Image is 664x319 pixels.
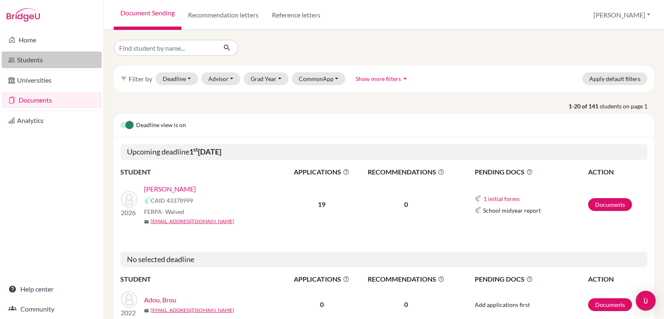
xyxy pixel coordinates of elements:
i: filter_list [120,75,127,82]
p: 0 [358,299,454,309]
img: Adou, Brou [121,291,137,308]
img: Common App logo [475,195,481,202]
span: mail [144,219,149,224]
span: FERPA [144,207,184,216]
button: Apply default filters [582,72,647,85]
button: 1 initial forms [483,194,520,204]
button: [PERSON_NAME] [590,7,654,23]
p: 0 [358,199,454,209]
a: Students [2,52,102,68]
b: 19 [318,200,325,208]
span: Filter by [129,75,152,83]
sup: st [193,146,198,153]
button: Show more filtersarrow_drop_up [349,72,416,85]
strong: 1-20 of 141 [569,102,600,110]
button: Deadline [156,72,198,85]
p: 2022 [121,308,137,318]
span: RECOMMENDATIONS [358,274,454,284]
a: Help center [2,281,102,297]
a: Analytics [2,112,102,129]
span: PENDING DOCS [475,167,587,177]
a: [EMAIL_ADDRESS][DOMAIN_NAME] [151,218,234,225]
th: ACTION [588,167,647,177]
span: Deadline view is on [136,120,186,130]
a: [PERSON_NAME] [144,184,196,194]
button: Advisor [201,72,241,85]
span: mail [144,308,149,313]
a: Community [2,301,102,317]
a: Documents [588,298,632,311]
a: Adou, Brou [144,295,176,305]
span: - Waived [162,208,184,215]
a: Home [2,32,102,48]
th: ACTION [588,274,647,285]
img: Magezi, Christabel [121,191,137,208]
a: Documents [588,198,632,211]
span: Add applications first [475,301,530,308]
span: PENDING DOCS [475,274,587,284]
span: School midyear report [483,206,541,215]
b: 1 [DATE] [189,147,221,156]
img: Common App logo [475,207,481,213]
span: APPLICATIONS [287,274,357,284]
a: Documents [2,92,102,108]
span: APPLICATIONS [287,167,357,177]
button: CommonApp [292,72,346,85]
a: [EMAIL_ADDRESS][DOMAIN_NAME] [151,307,234,314]
div: Open Intercom Messenger [636,291,656,311]
th: STUDENT [120,167,286,177]
p: 2026 [121,208,137,218]
img: Bridge-U [7,8,40,22]
span: Show more filters [356,75,401,82]
span: CAID 43378999 [151,196,193,205]
img: Common App logo [144,197,151,204]
a: Universities [2,72,102,88]
th: STUDENT [120,274,286,285]
span: students on page 1 [600,102,654,110]
b: 0 [320,300,324,308]
h5: Upcoming deadline [120,144,647,160]
span: RECOMMENDATIONS [358,167,454,177]
i: arrow_drop_up [401,74,409,83]
h5: No selected deadline [120,252,647,267]
input: Find student by name... [114,40,217,56]
button: Grad Year [244,72,288,85]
